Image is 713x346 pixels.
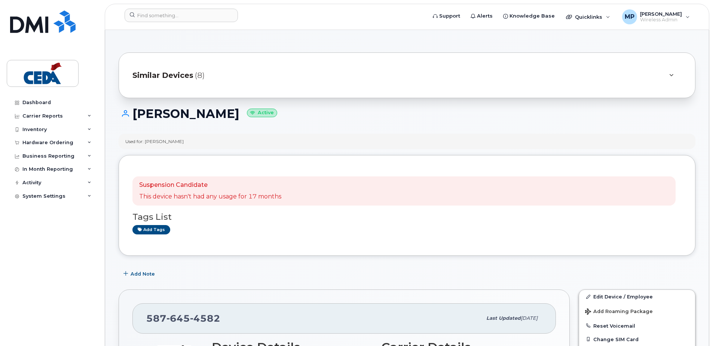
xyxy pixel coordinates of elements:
[139,192,281,201] p: This device hasn't had any usage for 17 months
[146,313,220,324] span: 587
[190,313,220,324] span: 4582
[521,315,538,321] span: [DATE]
[125,138,184,145] div: Used for: [PERSON_NAME]
[119,267,161,280] button: Add Note
[132,70,193,81] span: Similar Devices
[166,313,190,324] span: 645
[132,212,682,222] h3: Tags List
[585,309,653,316] span: Add Roaming Package
[579,333,695,346] button: Change SIM Card
[119,107,695,120] h1: [PERSON_NAME]
[195,70,205,81] span: (8)
[486,315,521,321] span: Last updated
[680,313,707,340] iframe: Messenger Launcher
[579,290,695,303] a: Edit Device / Employee
[132,225,170,234] a: Add tags
[579,303,695,319] button: Add Roaming Package
[579,319,695,333] button: Reset Voicemail
[131,270,155,277] span: Add Note
[139,181,281,189] p: Suspension Candidate
[247,109,277,117] small: Active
